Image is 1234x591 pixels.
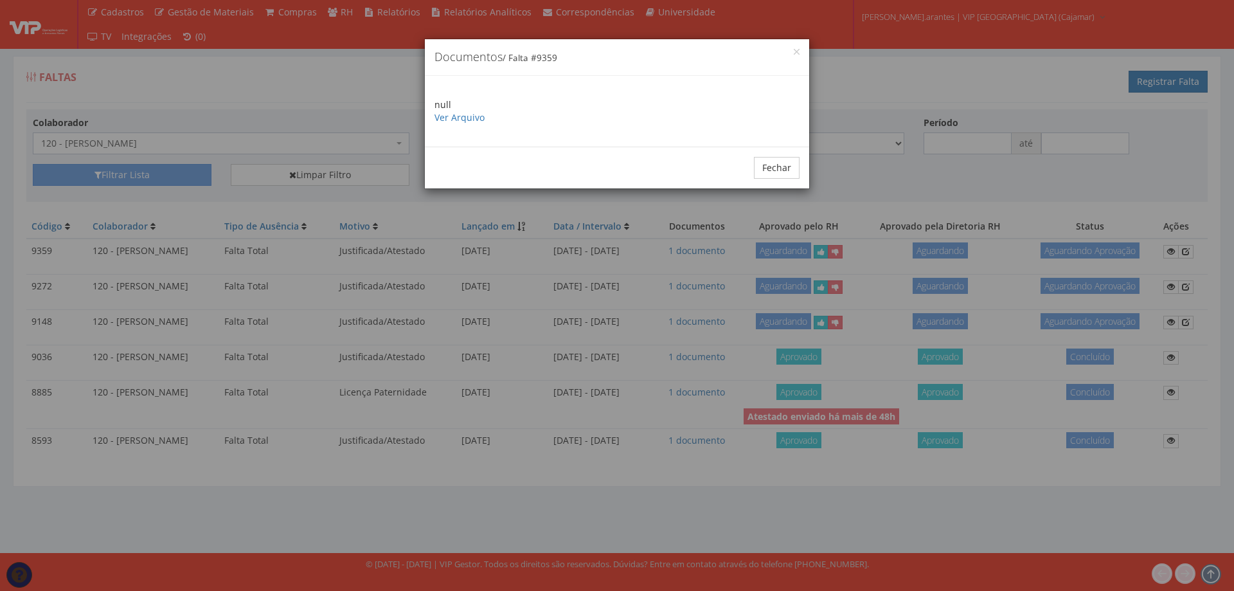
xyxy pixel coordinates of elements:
button: Fechar [754,157,800,179]
p: null [434,98,800,124]
button: Close [794,49,800,55]
small: / Falta # [503,52,557,64]
a: Ver Arquivo [434,111,485,123]
span: 9359 [537,52,557,64]
h4: Documentos [434,49,800,66]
